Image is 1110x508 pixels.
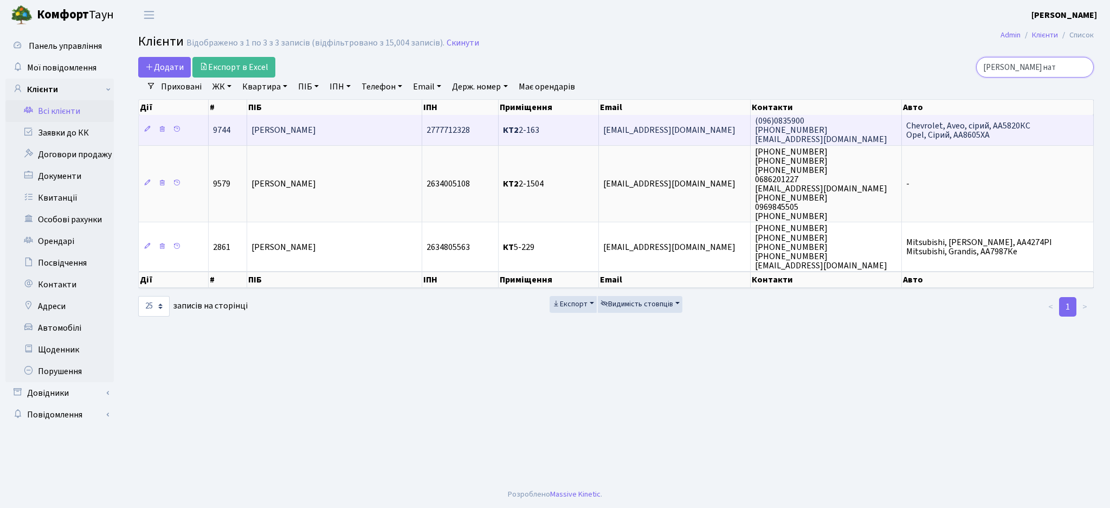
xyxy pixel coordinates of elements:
[5,79,114,100] a: Клієнти
[503,124,519,136] b: КТ2
[427,241,470,253] span: 2634805563
[208,78,236,96] a: ЖК
[145,61,184,73] span: Додати
[5,382,114,404] a: Довідники
[755,146,887,223] span: [PHONE_NUMBER] [PHONE_NUMBER] [PHONE_NUMBER] 0686201227 [EMAIL_ADDRESS][DOMAIN_NAME] [PHONE_NUMBE...
[138,296,170,317] select: записів на сторінці
[5,35,114,57] a: Панель управління
[599,100,751,115] th: Email
[5,144,114,165] a: Договори продажу
[499,100,599,115] th: Приміщення
[427,124,470,136] span: 2777712328
[508,488,602,500] div: Розроблено .
[294,78,323,96] a: ПІБ
[1059,297,1076,317] a: 1
[503,241,534,253] span: 5-229
[29,40,102,52] span: Панель управління
[503,241,514,253] b: КТ
[422,272,499,288] th: ІПН
[603,241,735,253] span: [EMAIL_ADDRESS][DOMAIN_NAME]
[755,115,887,145] span: (096)0835900 [PHONE_NUMBER] [EMAIL_ADDRESS][DOMAIN_NAME]
[5,252,114,274] a: Посвідчення
[5,100,114,122] a: Всі клієнти
[5,317,114,339] a: Автомобілі
[325,78,355,96] a: ІПН
[251,124,316,136] span: [PERSON_NAME]
[11,4,33,26] img: logo.png
[751,272,902,288] th: Контакти
[448,78,512,96] a: Держ. номер
[1001,29,1021,41] a: Admin
[5,187,114,209] a: Квитанції
[5,339,114,361] a: Щоденник
[251,178,316,190] span: [PERSON_NAME]
[5,274,114,295] a: Контакти
[984,24,1110,47] nav: breadcrumb
[138,32,184,51] span: Клієнти
[186,38,444,48] div: Відображено з 1 по 3 з 3 записів (відфільтровано з 15,004 записів).
[503,178,544,190] span: 2-1504
[1031,9,1097,21] b: [PERSON_NAME]
[37,6,89,23] b: Комфорт
[213,178,230,190] span: 9579
[906,178,909,190] span: -
[5,209,114,230] a: Особові рахунки
[138,296,248,317] label: записів на сторінці
[503,124,539,136] span: 2-163
[139,272,209,288] th: Дії
[601,299,673,310] span: Видимість стовпців
[5,165,114,187] a: Документи
[213,124,230,136] span: 9744
[251,241,316,253] span: [PERSON_NAME]
[139,100,209,115] th: Дії
[5,122,114,144] a: Заявки до КК
[902,272,1094,288] th: Авто
[902,100,1094,115] th: Авто
[5,361,114,382] a: Порушення
[157,78,206,96] a: Приховані
[550,296,597,313] button: Експорт
[447,38,479,48] a: Скинути
[1032,29,1058,41] a: Клієнти
[755,223,887,272] span: [PHONE_NUMBER] [PHONE_NUMBER] [PHONE_NUMBER] [PHONE_NUMBER] [EMAIL_ADDRESS][DOMAIN_NAME]
[213,241,230,253] span: 2861
[5,404,114,426] a: Повідомлення
[503,178,519,190] b: КТ2
[5,230,114,252] a: Орендарі
[603,124,735,136] span: [EMAIL_ADDRESS][DOMAIN_NAME]
[976,57,1094,78] input: Пошук...
[598,296,682,313] button: Видимість стовпців
[5,57,114,79] a: Мої повідомлення
[27,62,96,74] span: Мої повідомлення
[238,78,292,96] a: Квартира
[192,57,275,78] a: Експорт в Excel
[427,178,470,190] span: 2634005108
[409,78,446,96] a: Email
[135,6,163,24] button: Переключити навігацію
[751,100,902,115] th: Контакти
[138,57,191,78] a: Додати
[209,100,248,115] th: #
[906,120,1030,141] span: Chevrolet, Aveo, сірий, АА5820КС Opel, Сірий, AA8605XA
[357,78,406,96] a: Телефон
[552,299,588,310] span: Експорт
[1031,9,1097,22] a: [PERSON_NAME]
[1058,29,1094,41] li: Список
[209,272,248,288] th: #
[422,100,499,115] th: ІПН
[5,295,114,317] a: Адреси
[499,272,599,288] th: Приміщення
[247,272,422,288] th: ПІБ
[599,272,751,288] th: Email
[514,78,579,96] a: Має орендарів
[906,236,1052,258] span: Mitsubishi, [PERSON_NAME], АА4274РІ Mitsubishi, Grandis, АА7987Ке
[550,488,601,500] a: Massive Kinetic
[37,6,114,24] span: Таун
[247,100,422,115] th: ПІБ
[603,178,735,190] span: [EMAIL_ADDRESS][DOMAIN_NAME]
